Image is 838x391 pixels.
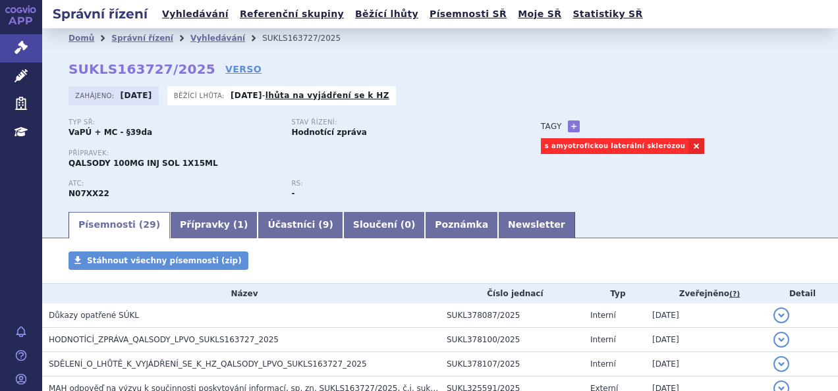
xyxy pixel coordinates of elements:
span: 9 [323,219,329,230]
th: Číslo jednací [440,284,584,303]
button: detail [773,332,789,348]
a: + [568,120,580,132]
a: Domů [69,34,94,43]
button: detail [773,307,789,323]
strong: [DATE] [231,91,262,100]
p: RS: [291,180,501,188]
a: Vyhledávání [190,34,245,43]
td: [DATE] [646,328,767,352]
strong: TOFERSEN [69,189,109,198]
abbr: (?) [729,290,740,299]
a: lhůta na vyjádření se k HZ [265,91,389,100]
a: Poznámka [425,212,498,238]
strong: VaPÚ + MC - §39da [69,128,152,137]
span: 29 [143,219,155,230]
a: Účastníci (9) [258,212,343,238]
span: 0 [405,219,411,230]
h2: Správní řízení [42,5,158,23]
button: detail [773,356,789,372]
a: Běžící lhůty [351,5,422,23]
a: Vyhledávání [158,5,233,23]
a: s amyotrofickou laterální sklerózou [541,138,688,154]
th: Typ [584,284,646,303]
span: Interní [590,335,616,344]
a: Moje SŘ [514,5,565,23]
p: Typ SŘ: [69,118,278,126]
th: Zveřejněno [646,284,767,303]
h3: Tagy [541,118,562,134]
span: 1 [237,219,244,230]
a: Statistiky SŘ [569,5,646,23]
p: Stav řízení: [291,118,501,126]
a: Písemnosti (29) [69,212,170,238]
strong: SUKLS163727/2025 [69,61,215,77]
span: SDĚLENÍ_O_LHŮTĚ_K_VYJÁDŘENÍ_SE_K_HZ_QALSODY_LPVO_SUKLS163727_2025 [49,359,367,369]
th: Detail [767,284,838,303]
a: Referenční skupiny [236,5,348,23]
p: - [231,90,389,101]
span: Zahájeno: [75,90,117,101]
p: ATC: [69,180,278,188]
a: VERSO [225,63,262,76]
span: Stáhnout všechny písemnosti (zip) [87,256,242,265]
a: Správní řízení [111,34,173,43]
th: Název [42,284,440,303]
span: Interní [590,359,616,369]
span: Interní [590,311,616,320]
strong: [DATE] [121,91,152,100]
span: QALSODY 100MG INJ SOL 1X15ML [69,159,218,168]
li: SUKLS163727/2025 [262,28,358,48]
a: Písemnosti SŘ [426,5,511,23]
span: Běžící lhůta: [174,90,227,101]
span: Důkazy opatřené SÚKL [49,311,139,320]
strong: - [291,189,294,198]
strong: Hodnotící zpráva [291,128,366,137]
td: [DATE] [646,303,767,328]
td: SUKL378107/2025 [440,352,584,377]
a: Stáhnout všechny písemnosti (zip) [69,251,248,270]
td: [DATE] [646,352,767,377]
span: HODNOTÍCÍ_ZPRÁVA_QALSODY_LPVO_SUKLS163727_2025 [49,335,279,344]
td: SUKL378087/2025 [440,303,584,328]
p: Přípravek: [69,149,515,157]
a: Přípravky (1) [170,212,258,238]
a: Newsletter [498,212,575,238]
a: Sloučení (0) [343,212,425,238]
td: SUKL378100/2025 [440,328,584,352]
